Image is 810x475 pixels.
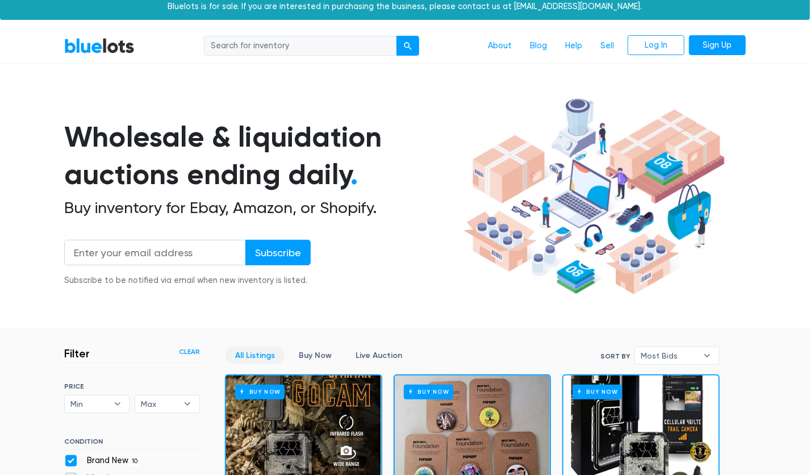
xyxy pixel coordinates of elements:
h6: Buy Now [404,385,453,399]
div: Subscribe to be notified via email when new inventory is listed. [64,274,311,287]
span: Most Bids [641,347,698,364]
input: Search for inventory [204,36,397,56]
a: BlueLots [64,37,135,54]
h6: CONDITION [64,438,200,450]
a: Blog [521,35,556,57]
h3: Filter [64,347,90,360]
a: Clear [179,347,200,357]
span: . [350,157,358,191]
span: 10 [128,457,141,466]
h6: PRICE [64,382,200,390]
h2: Buy inventory for Ebay, Amazon, or Shopify. [64,198,460,218]
input: Subscribe [245,240,311,265]
a: Sign Up [689,35,746,56]
b: ▾ [695,347,719,364]
label: Sort By [600,351,630,361]
span: Max [141,395,178,413]
a: All Listings [226,347,285,364]
h6: Buy Now [573,385,622,399]
b: ▾ [176,395,199,413]
b: ▾ [106,395,130,413]
span: Min [70,395,108,413]
a: Log In [628,35,684,56]
h1: Wholesale & liquidation auctions ending daily [64,118,460,194]
a: Buy Now [289,347,341,364]
a: About [479,35,521,57]
label: Brand New [64,455,141,467]
a: Live Auction [346,347,412,364]
input: Enter your email address [64,240,246,265]
a: Help [556,35,591,57]
h6: Buy Now [235,385,285,399]
img: hero-ee84e7d0318cb26816c560f6b4441b76977f77a177738b4e94f68c95b2b83dbb.png [460,93,729,300]
a: Sell [591,35,623,57]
